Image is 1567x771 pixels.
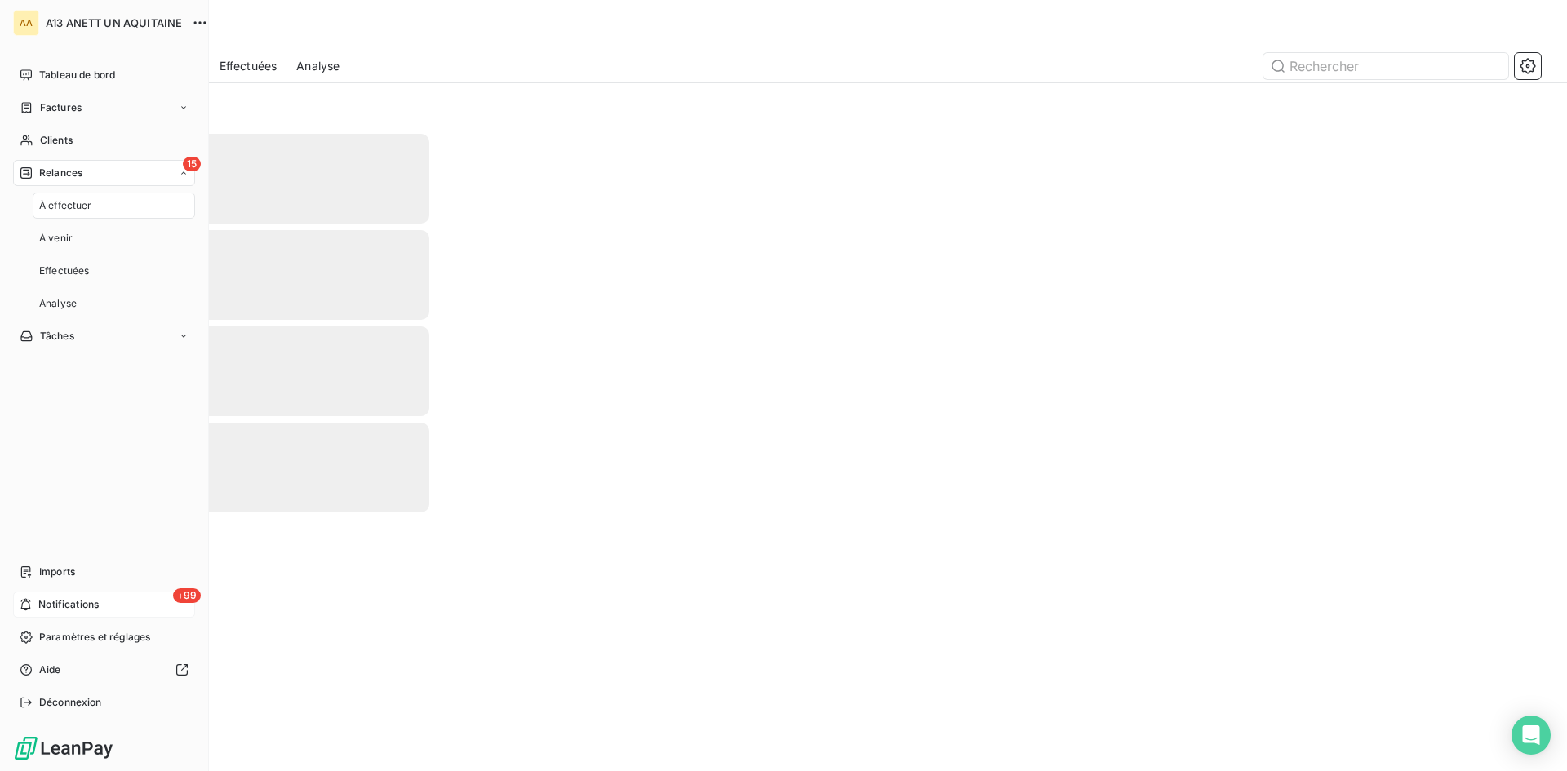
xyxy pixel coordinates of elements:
[39,630,150,645] span: Paramètres et réglages
[39,695,102,710] span: Déconnexion
[183,157,201,171] span: 15
[173,588,201,603] span: +99
[39,565,75,579] span: Imports
[40,133,73,148] span: Clients
[13,10,39,36] div: AA
[38,597,99,612] span: Notifications
[39,296,77,311] span: Analyse
[39,264,90,278] span: Effectuées
[39,166,82,180] span: Relances
[1263,53,1508,79] input: Rechercher
[13,657,195,683] a: Aide
[220,58,277,74] span: Effectuées
[39,68,115,82] span: Tableau de bord
[296,58,340,74] span: Analyse
[46,16,182,29] span: A13 ANETT UN AQUITAINE
[40,329,74,343] span: Tâches
[39,662,61,677] span: Aide
[39,198,92,213] span: À effectuer
[39,231,73,246] span: À venir
[1512,716,1551,755] div: Open Intercom Messenger
[40,100,82,115] span: Factures
[13,735,114,761] img: Logo LeanPay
